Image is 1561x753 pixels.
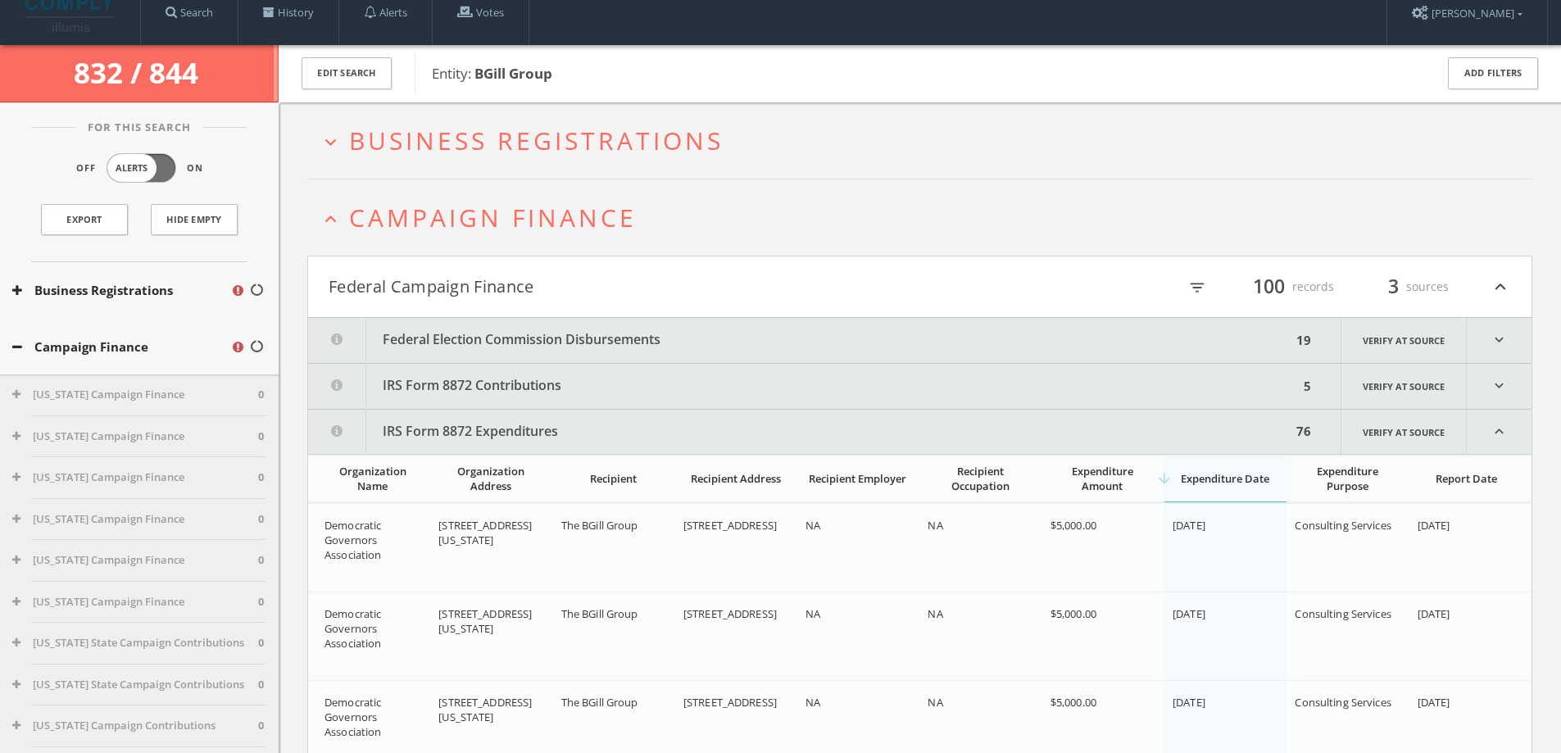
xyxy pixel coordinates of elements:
span: [DATE] [1173,606,1205,621]
span: NA [805,695,820,710]
span: Consulting Services [1295,695,1391,710]
button: Federal Campaign Finance [329,273,920,301]
button: Hide Empty [151,204,238,235]
span: 832 / 844 [74,53,205,92]
span: The BGill Group [561,695,638,710]
div: Report Date [1418,471,1515,486]
div: records [1236,273,1334,301]
span: $5,000.00 [1050,606,1096,621]
i: filter_list [1188,279,1206,297]
i: expand_more [1467,318,1532,363]
button: [US_STATE] Campaign Finance [12,469,258,486]
i: expand_less [320,208,342,230]
span: [STREET_ADDRESS] [683,518,777,533]
span: Consulting Services [1295,606,1391,621]
div: 19 [1291,318,1316,363]
span: Democratic Governors Association [324,695,381,739]
button: IRS Form 8872 Contributions [308,364,1299,409]
span: [DATE] [1418,518,1450,533]
span: $5,000.00 [1050,695,1096,710]
div: Expenditure Amount [1050,464,1155,493]
span: On [187,161,203,175]
span: [STREET_ADDRESS][US_STATE] [438,606,532,636]
span: Campaign Finance [349,201,637,234]
button: [US_STATE] Campaign Finance [12,511,258,528]
span: 0 [258,511,264,528]
span: [STREET_ADDRESS][US_STATE] [438,518,532,547]
button: Edit Search [302,57,392,89]
span: [DATE] [1418,695,1450,710]
span: 0 [258,429,264,445]
span: $5,000.00 [1050,518,1096,533]
button: [US_STATE] Campaign Finance [12,387,258,403]
button: [US_STATE] Campaign Finance [12,594,258,610]
button: Add Filters [1448,57,1538,89]
div: Recipient Address [683,471,787,486]
div: Recipient Employer [805,471,910,486]
button: Federal Election Commission Disbursements [308,318,1291,363]
span: [STREET_ADDRESS] [683,606,777,621]
span: 3 [1381,272,1406,301]
a: Verify at source [1341,318,1467,363]
span: NA [805,518,820,533]
span: Democratic Governors Association [324,518,381,562]
a: Verify at source [1341,364,1467,409]
span: NA [928,518,942,533]
i: expand_less [1490,273,1511,301]
span: For This Search [75,120,203,136]
div: Expenditure Date [1173,471,1277,486]
span: 0 [258,635,264,651]
span: 0 [258,387,264,403]
span: 0 [258,677,264,693]
span: The BGill Group [561,518,638,533]
button: expand_lessCampaign Finance [320,204,1532,231]
span: 100 [1246,272,1292,301]
span: 0 [258,718,264,734]
span: The BGill Group [561,606,638,621]
button: [US_STATE] Campaign Finance [12,429,258,445]
button: [US_STATE] Campaign Contributions [12,718,258,734]
i: expand_more [320,131,342,153]
button: Business Registrations [12,281,230,300]
button: [US_STATE] Campaign Finance [12,552,258,569]
button: Campaign Finance [12,338,230,356]
div: sources [1350,273,1449,301]
span: Entity: [432,64,552,83]
div: Expenditure Purpose [1295,464,1399,493]
span: [DATE] [1418,606,1450,621]
i: expand_more [1467,364,1532,409]
button: IRS Form 8872 Expenditures [308,410,1291,454]
span: Off [76,161,96,175]
button: [US_STATE] State Campaign Contributions [12,677,258,693]
div: Recipient Occupation [928,464,1032,493]
span: NA [928,695,942,710]
a: Verify at source [1341,410,1467,454]
div: Recipient [561,471,665,486]
a: Export [41,204,128,235]
span: [STREET_ADDRESS][US_STATE] [438,695,532,724]
button: [US_STATE] State Campaign Contributions [12,635,258,651]
span: NA [805,606,820,621]
b: BGill Group [474,64,552,83]
i: arrow_downward [1156,470,1173,487]
span: Business Registrations [349,124,724,157]
span: Democratic Governors Association [324,606,381,651]
div: 5 [1299,364,1316,409]
i: expand_less [1467,410,1532,454]
span: [DATE] [1173,518,1205,533]
div: Organization Name [324,464,420,493]
span: Consulting Services [1295,518,1391,533]
span: NA [928,606,942,621]
span: [DATE] [1173,695,1205,710]
button: expand_moreBusiness Registrations [320,127,1532,154]
span: 0 [258,594,264,610]
div: 76 [1291,410,1316,454]
span: 0 [258,469,264,486]
span: 0 [258,552,264,569]
span: [STREET_ADDRESS] [683,695,777,710]
div: Organization Address [438,464,542,493]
